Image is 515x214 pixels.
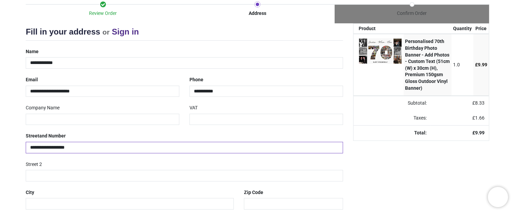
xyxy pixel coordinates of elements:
label: Phone [189,74,203,86]
img: Ju8j8o+AAAAAElFTkSuQmCC [359,38,402,64]
div: Address [180,10,335,17]
label: VAT [189,102,198,114]
th: Price [473,24,489,34]
strong: Personalised 70th Birthday Photo Banner - Add Photos - Custom Text (51cm (W) x 30cm (H), Premium ... [405,39,450,90]
span: £ [475,62,487,67]
label: Street [26,130,66,142]
label: City [26,187,34,198]
div: Review Order [26,10,180,17]
label: Zip Code [244,187,263,198]
label: Name [26,46,39,58]
label: Email [26,74,38,86]
span: 9.99 [475,130,485,135]
div: 1.0 [453,62,472,68]
a: Sign in [112,27,139,36]
td: Subtotal: [354,96,431,111]
span: £ [473,115,485,121]
th: Quantity [452,24,474,34]
strong: £ [473,130,485,135]
span: Fill in your address [26,27,100,36]
label: Company Name [26,102,60,114]
iframe: Brevo live chat [488,187,508,207]
th: Product [354,24,404,34]
strong: Total: [414,130,427,135]
label: Street 2 [26,159,42,170]
div: Confirm Order [335,10,489,17]
span: £ [473,100,485,106]
small: or [103,28,110,36]
span: 9.99 [478,62,487,67]
td: Taxes: [354,111,431,126]
span: 8.33 [475,100,485,106]
span: 1.66 [475,115,485,121]
span: and Number [39,133,66,138]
